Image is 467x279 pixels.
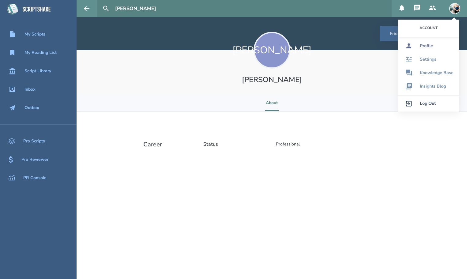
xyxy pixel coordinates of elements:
h1: [PERSON_NAME] [216,75,328,85]
div: Outbox [24,105,39,110]
h2: Status [203,141,271,148]
div: Profile [420,43,433,48]
div: Log Out [420,101,436,106]
a: Settings [398,53,459,66]
h2: Career [143,140,198,149]
div: [PERSON_NAME] [254,32,290,69]
div: PR Console [23,175,47,180]
a: Insights Blog [398,80,459,93]
div: My Scripts [24,32,45,37]
div: Account [398,20,459,37]
img: user_1673573717-crop.jpg [449,3,460,14]
div: Settings [420,57,436,62]
a: Knowledge Base [398,66,459,80]
div: Pro Scripts [23,139,45,144]
div: Script Library [24,69,51,74]
a: Profile [398,39,459,53]
div: Knowledge Base [420,70,454,75]
div: My Reading List [24,50,57,55]
div: Pro Reviewer [21,157,48,162]
li: About [265,94,279,111]
div: Inbox [24,87,36,92]
div: Professional [271,136,305,153]
a: Log Out [398,96,459,111]
div: Insights Blog [420,84,446,89]
button: Friend Requested [380,26,435,41]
